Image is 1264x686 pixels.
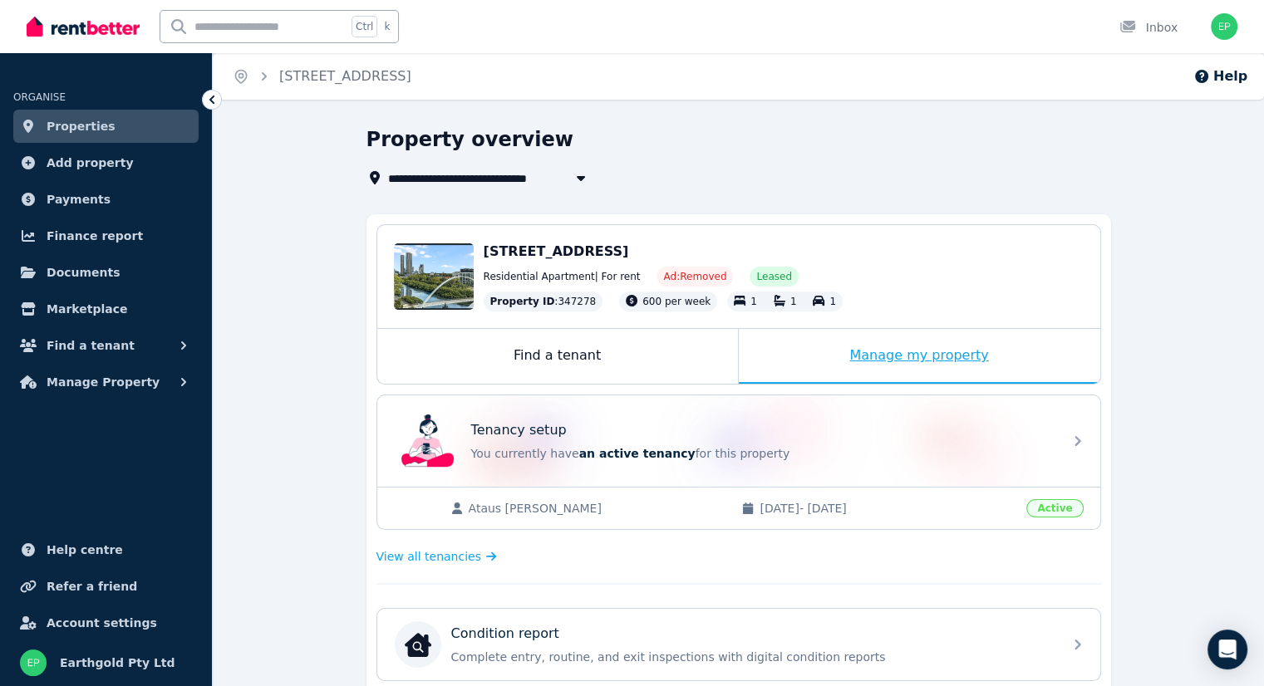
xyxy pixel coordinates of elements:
span: ORGANISE [13,91,66,103]
span: an active tenancy [579,447,696,460]
a: Properties [13,110,199,143]
span: Properties [47,116,116,136]
span: 600 per week [642,296,711,307]
span: Ataus [PERSON_NAME] [469,500,725,517]
button: Manage Property [13,365,199,399]
p: Condition report [451,624,559,644]
span: Leased [756,270,791,283]
div: Open Intercom Messenger [1207,630,1247,669]
span: Residential Apartment | For rent [484,270,641,283]
span: Manage Property [47,372,160,392]
a: Refer a friend [13,570,199,603]
span: k [384,20,390,33]
a: Payments [13,183,199,216]
span: Finance report [47,226,143,246]
a: View all tenancies [376,548,497,565]
span: Payments [47,189,111,209]
span: 1 [790,296,797,307]
p: You currently have for this property [471,445,1053,462]
div: : 347278 [484,292,603,311]
a: Tenancy setupTenancy setupYou currently havean active tenancyfor this property [377,395,1100,487]
a: Marketplace [13,292,199,326]
img: Condition report [405,631,431,658]
h1: Property overview [366,126,573,153]
p: Tenancy setup [471,420,567,440]
p: Complete entry, routine, and exit inspections with digital condition reports [451,649,1053,665]
img: RentBetter [27,14,140,39]
span: Ad: Removed [663,270,726,283]
nav: Breadcrumb [213,53,431,100]
span: 1 [750,296,757,307]
a: Condition reportCondition reportComplete entry, routine, and exit inspections with digital condit... [377,609,1100,680]
a: Add property [13,146,199,179]
span: Add property [47,153,134,173]
button: Find a tenant [13,329,199,362]
span: Active [1026,499,1083,517]
button: Help [1193,66,1247,86]
a: Account settings [13,606,199,639]
span: Help centre [47,540,123,560]
span: Ctrl [352,16,377,37]
img: Earthgold Pty Ltd [1211,13,1237,40]
div: Find a tenant [377,329,738,384]
span: Find a tenant [47,336,135,355]
div: Inbox [1119,19,1178,36]
span: Refer a friend [47,576,137,596]
a: Finance report [13,219,199,252]
span: Account settings [47,613,157,633]
img: Tenancy setup [401,414,455,468]
a: Documents [13,256,199,289]
div: Manage my property [739,329,1100,384]
a: Help centre [13,533,199,566]
img: Earthgold Pty Ltd [20,649,47,676]
span: View all tenancies [376,548,481,565]
span: [DATE] - [DATE] [760,500,1016,517]
span: [STREET_ADDRESS] [484,243,629,259]
span: Documents [47,262,120,282]
span: 1 [829,296,836,307]
span: Marketplace [47,299,127,319]
span: Earthgold Pty Ltd [60,653,175,673]
a: [STREET_ADDRESS] [279,68,411,84]
span: Property ID [490,295,555,308]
